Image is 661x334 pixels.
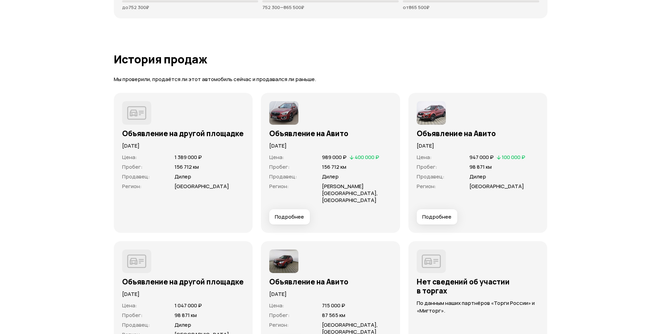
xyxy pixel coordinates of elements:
[122,277,245,286] h3: Объявление на другой площадке
[417,277,539,295] h3: Нет сведений об участии в торгах
[322,311,345,319] span: 87 565 км
[502,153,525,161] span: 100 000 ₽
[469,183,524,190] span: [GEOGRAPHIC_DATA]
[469,153,494,161] span: 947 000 ₽
[322,163,346,170] span: 156 712 км
[269,142,392,150] p: [DATE]
[322,173,339,180] span: Дилер
[122,302,137,309] span: Цена :
[122,5,259,10] p: до 752 300 ₽
[269,321,289,328] span: Регион :
[122,311,143,319] span: Пробег :
[269,173,297,180] span: Продавец :
[322,183,378,204] span: [PERSON_NAME][GEOGRAPHIC_DATA], [GEOGRAPHIC_DATA]
[417,153,432,161] span: Цена :
[269,183,289,190] span: Регион :
[417,299,539,315] p: По данным наших партнёров «Торги России» и «Мигторг».
[417,129,539,138] h3: Объявление на Авито
[422,213,451,220] span: Подробнее
[417,183,436,190] span: Регион :
[322,153,347,161] span: 989 000 ₽
[122,142,245,150] p: [DATE]
[322,302,345,309] span: 715 000 ₽
[262,5,399,10] p: 752 300 — 865 500 ₽
[269,129,392,138] h3: Объявление на Авито
[175,311,197,319] span: 98 871 км
[175,173,191,180] span: Дилер
[469,173,486,180] span: Дилер
[269,153,284,161] span: Цена :
[175,163,199,170] span: 156 712 км
[122,153,137,161] span: Цена :
[417,209,457,225] button: Подробнее
[269,311,290,319] span: Пробег :
[269,302,284,309] span: Цена :
[122,163,143,170] span: Пробег :
[275,213,304,220] span: Подробнее
[355,153,379,161] span: 400 000 ₽
[269,163,290,170] span: Пробег :
[114,76,548,83] p: Мы проверили, продаётся ли этот автомобиль сейчас и продавался ли раньше.
[175,183,229,190] span: [GEOGRAPHIC_DATA]
[403,5,539,10] p: от 865 500 ₽
[469,163,492,170] span: 98 871 км
[122,290,245,298] p: [DATE]
[122,183,142,190] span: Регион :
[114,53,548,65] h1: История продаж
[269,209,310,225] button: Подробнее
[417,173,444,180] span: Продавец :
[175,302,202,309] span: 1 047 000 ₽
[175,321,191,328] span: Дилер
[269,277,392,286] h3: Объявление на Авито
[269,290,392,298] p: [DATE]
[175,153,202,161] span: 1 389 000 ₽
[417,142,539,150] p: [DATE]
[122,173,150,180] span: Продавец :
[122,321,150,328] span: Продавец :
[417,163,437,170] span: Пробег :
[122,129,245,138] h3: Объявление на другой площадке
